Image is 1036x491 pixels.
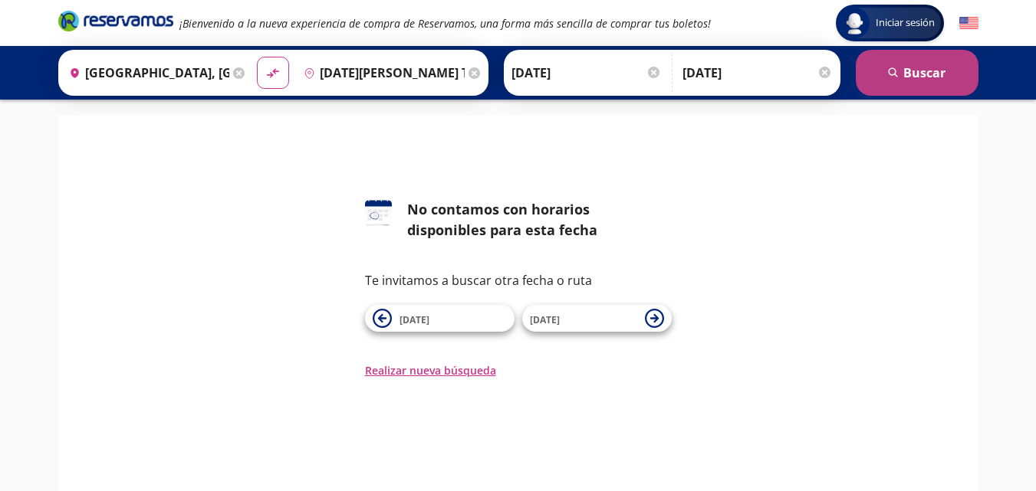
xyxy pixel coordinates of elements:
span: [DATE] [400,313,429,326]
button: Realizar nueva búsqueda [365,362,496,378]
a: Brand Logo [58,9,173,37]
button: [DATE] [365,305,515,332]
i: Brand Logo [58,9,173,32]
input: Buscar Origen [63,54,230,92]
span: Iniciar sesión [870,15,941,31]
button: Buscar [856,50,978,96]
span: [DATE] [530,313,560,326]
div: No contamos con horarios disponibles para esta fecha [407,199,672,241]
p: Te invitamos a buscar otra fecha o ruta [365,271,672,290]
button: [DATE] [522,305,672,332]
em: ¡Bienvenido a la nueva experiencia de compra de Reservamos, una forma más sencilla de comprar tus... [179,16,711,31]
input: Buscar Destino [298,54,465,92]
button: English [959,14,978,33]
input: Opcional [682,54,833,92]
input: Elegir Fecha [511,54,662,92]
